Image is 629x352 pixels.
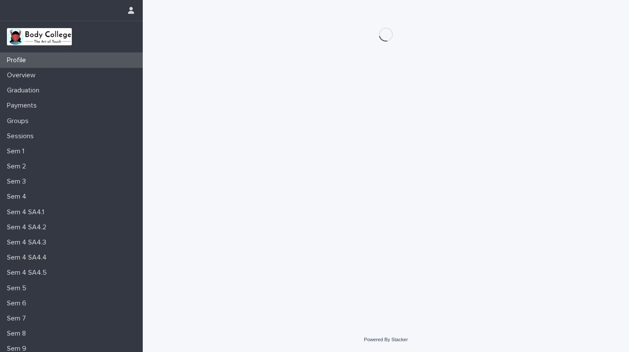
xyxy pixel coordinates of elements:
[3,208,51,216] p: Sem 4 SA4.1
[3,178,33,186] p: Sem 3
[3,56,33,64] p: Profile
[3,193,33,201] p: Sem 4
[3,314,33,323] p: Sem 7
[3,299,33,308] p: Sem 6
[364,337,408,342] a: Powered By Stacker
[3,71,42,79] p: Overview
[7,28,72,45] img: xvtzy2PTuGgGH0xbwGb2
[3,162,33,171] p: Sem 2
[3,117,35,125] p: Groups
[3,269,54,277] p: Sem 4 SA4.5
[3,238,53,247] p: Sem 4 SA4.3
[3,86,46,95] p: Graduation
[3,132,41,140] p: Sessions
[3,223,53,231] p: Sem 4 SA4.2
[3,254,54,262] p: Sem 4 SA4.4
[3,101,44,110] p: Payments
[3,330,33,338] p: Sem 8
[3,147,31,155] p: Sem 1
[3,284,33,292] p: Sem 5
